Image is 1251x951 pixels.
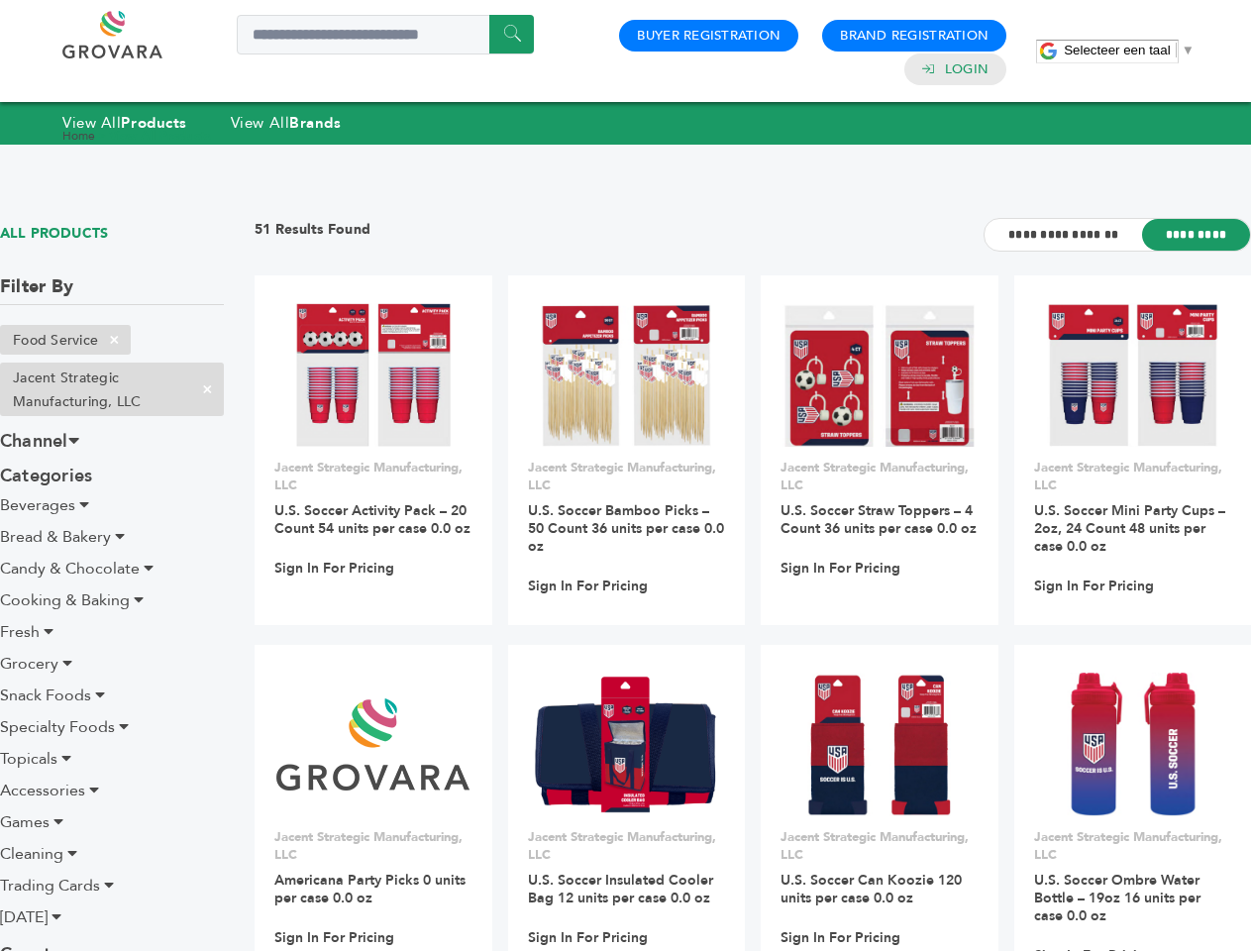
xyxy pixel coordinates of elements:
p: Jacent Strategic Manufacturing, LLC [528,459,726,494]
p: Jacent Strategic Manufacturing, LLC [1034,459,1232,494]
a: U.S. Soccer Insulated Cooler Bag 12 units per case 0.0 oz [528,871,713,907]
a: Sign In For Pricing [528,578,648,595]
img: Americana Party Picks 0 units per case 0.0 oz [276,698,469,791]
a: Selecteer een taal​ [1064,43,1195,57]
p: Jacent Strategic Manufacturing, LLC [528,828,726,864]
img: U.S. Soccer Can Koozie 120 units per case 0.0 oz [807,673,951,815]
img: U.S. Soccer Straw Toppers – 4 Count 36 units per case 0.0 oz [782,303,976,446]
a: View All Products [109,128,211,144]
a: U.S. Soccer Can Koozie 120 units per case 0.0 oz [781,871,962,907]
a: Sign In For Pricing [781,929,900,947]
a: Sign In For Pricing [528,929,648,947]
span: ​ [1176,43,1177,57]
a: U.S. Soccer Bamboo Picks – 50 Count 36 units per case 0.0 oz [528,501,724,556]
p: Jacent Strategic Manufacturing, LLC [274,828,472,864]
a: U.S. Soccer Activity Pack – 20 Count 54 units per case 0.0 oz [274,501,470,538]
a: Americana Party Picks 0 units per case 0.0 oz [274,871,466,907]
p: Jacent Strategic Manufacturing, LLC [274,459,472,494]
a: Login [945,60,989,78]
img: U.S. Soccer Mini Party Cups – 2oz, 24 Count 48 units per case 0.0 oz [1047,303,1218,446]
img: U.S. Soccer Insulated Cooler Bag 12 units per case 0.0 oz [532,673,720,815]
span: ▼ [1182,43,1195,57]
span: Selecteer een taal [1064,43,1170,57]
a: Sign In For Pricing [274,929,394,947]
input: Search a product or brand... [237,15,534,54]
a: Sign In For Pricing [274,560,394,578]
a: Sign In For Pricing [781,560,900,578]
span: × [191,377,224,401]
img: U.S. Soccer Bamboo Picks – 50 Count 36 units per case 0.0 oz [541,303,711,446]
img: U.S. Soccer Activity Pack – 20 Count 54 units per case 0.0 oz [295,303,451,446]
p: Jacent Strategic Manufacturing, LLC [781,828,979,864]
a: Home [62,128,95,144]
span: × [98,328,131,352]
a: Sign In For Pricing [1034,578,1154,595]
p: Jacent Strategic Manufacturing, LLC [1034,828,1232,864]
img: U.S. Soccer Ombre Water Bottle – 19oz 16 units per case 0.0 oz [1067,673,1199,815]
a: U.S. Soccer Straw Toppers – 4 Count 36 units per case 0.0 oz [781,501,977,538]
a: Brand Registration [840,27,989,45]
p: Jacent Strategic Manufacturing, LLC [781,459,979,494]
a: U.S. Soccer Ombre Water Bottle – 19oz 16 units per case 0.0 oz [1034,871,1200,925]
span: > [98,128,106,144]
a: U.S. Soccer Mini Party Cups – 2oz, 24 Count 48 units per case 0.0 oz [1034,501,1225,556]
a: Buyer Registration [637,27,781,45]
h3: 51 Results Found [255,220,370,251]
